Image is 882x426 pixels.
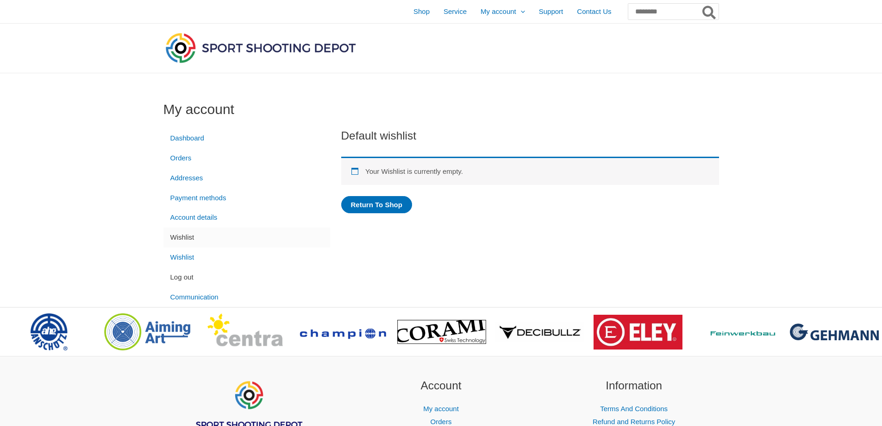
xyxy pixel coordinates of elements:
nav: Account pages [163,128,330,307]
a: Communication [163,287,330,307]
p: Your Wishlist is currently empty. [341,157,719,185]
h2: Account [356,377,526,394]
a: Dashboard [163,128,330,148]
a: My account [423,405,459,413]
a: Terms And Conditions [600,405,668,413]
a: Wishlist [163,228,330,248]
img: brand logo [594,315,682,350]
a: Payment methods [163,188,330,208]
a: Orders [163,148,330,168]
img: Sport Shooting Depot [163,31,358,65]
a: Return To Shop [341,196,412,213]
a: Log out [163,267,330,287]
h2: Default wishlist [341,128,719,143]
button: Search [701,4,719,19]
a: Addresses [163,168,330,188]
h2: Information [549,377,719,394]
a: Refund and Returns Policy [593,418,675,426]
a: Wishlist [163,248,330,267]
a: Orders [431,418,452,426]
a: Account details [163,208,330,228]
h1: My account [163,101,719,118]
